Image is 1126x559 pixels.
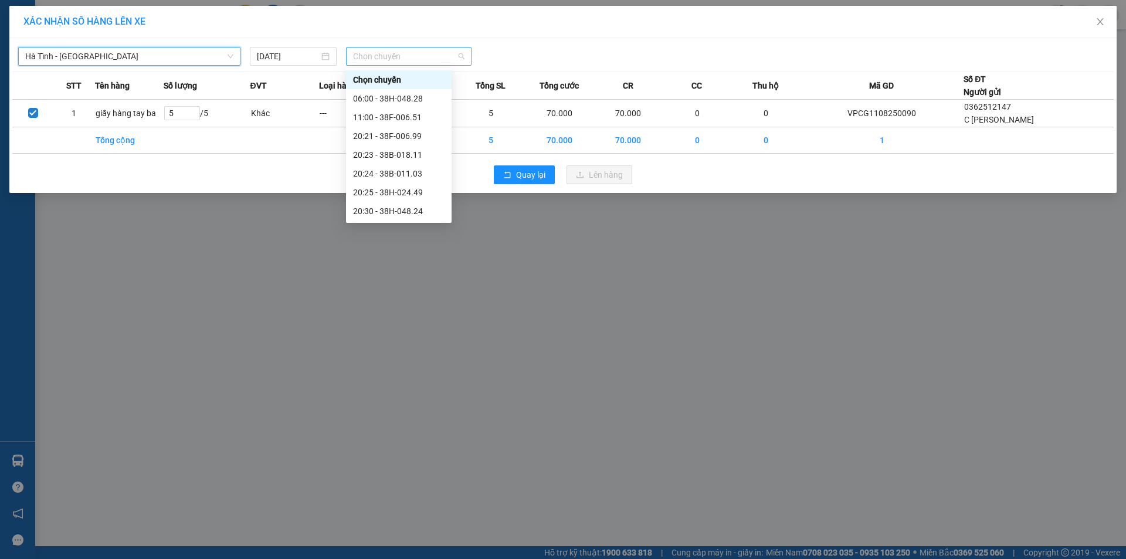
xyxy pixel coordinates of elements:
[623,79,633,92] span: CR
[23,16,145,27] span: XÁC NHẬN SỐ HÀNG LÊN XE
[663,127,731,154] td: 0
[800,100,964,127] td: VPCG1108250090
[456,127,525,154] td: 5
[964,73,1001,99] div: Số ĐT Người gửi
[594,100,663,127] td: 70.000
[15,15,73,73] img: logo.jpg
[95,79,130,92] span: Tên hàng
[186,113,199,120] span: Decrease Value
[353,205,445,218] div: 20:30 - 38H-048.24
[250,79,267,92] span: ĐVT
[516,168,545,181] span: Quay lại
[319,100,388,127] td: ---
[731,127,800,154] td: 0
[964,115,1034,124] span: C [PERSON_NAME]
[869,79,894,92] span: Mã GD
[456,100,525,127] td: 5
[346,70,452,89] div: Chọn chuyến
[25,48,233,65] span: Hà Tĩnh - Hà Nội
[1096,17,1105,26] span: close
[110,43,490,58] li: Hotline: 1900252555
[1084,6,1117,39] button: Close
[190,113,197,120] span: down
[353,73,445,86] div: Chọn chuyến
[353,92,445,105] div: 06:00 - 38H-048.28
[800,127,964,154] td: 1
[525,127,593,154] td: 70.000
[190,107,197,114] span: up
[186,107,199,113] span: Increase Value
[15,85,205,104] b: GỬI : VP [PERSON_NAME]
[594,127,663,154] td: 70.000
[250,100,319,127] td: Khác
[95,100,164,127] td: giấy hàng tay ba
[540,79,579,92] span: Tổng cước
[731,100,800,127] td: 0
[525,100,593,127] td: 70.000
[567,165,632,184] button: uploadLên hàng
[494,165,555,184] button: rollbackQuay lại
[353,48,464,65] span: Chọn chuyến
[752,79,779,92] span: Thu hộ
[353,148,445,161] div: 20:23 - 38B-018.11
[110,29,490,43] li: Cổ Đạm, xã [GEOGRAPHIC_DATA], [GEOGRAPHIC_DATA]
[319,79,356,92] span: Loại hàng
[503,171,511,180] span: rollback
[164,79,197,92] span: Số lượng
[95,127,164,154] td: Tổng cộng
[691,79,702,92] span: CC
[353,167,445,180] div: 20:24 - 38B-011.03
[257,50,319,63] input: 11/08/2025
[353,130,445,143] div: 20:21 - 38F-006.99
[476,79,506,92] span: Tổng SL
[353,186,445,199] div: 20:25 - 38H-024.49
[964,102,1011,111] span: 0362512147
[663,100,731,127] td: 0
[53,100,94,127] td: 1
[66,79,82,92] span: STT
[164,100,250,127] td: / 5
[353,111,445,124] div: 11:00 - 38F-006.51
